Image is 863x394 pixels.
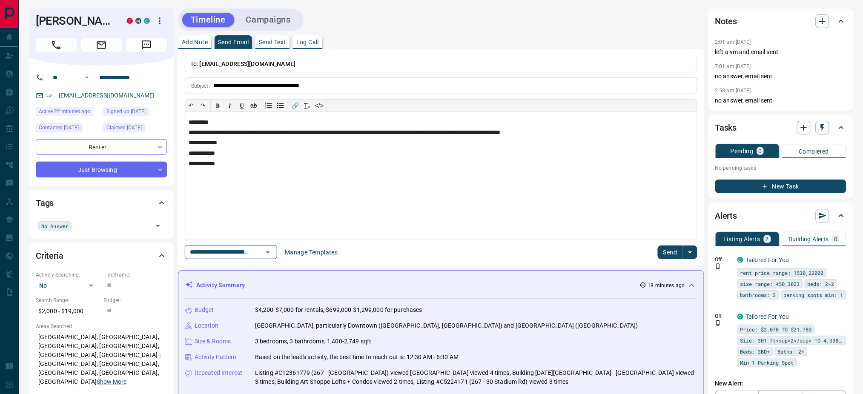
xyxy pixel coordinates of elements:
p: Actively Searching: [36,271,99,279]
p: Listing Alerts [723,236,760,242]
button: Numbered list [263,100,275,111]
p: 18 minutes ago [648,282,685,289]
button: Open [82,72,92,83]
button: 𝐁 [212,100,224,111]
button: Show More [97,377,126,386]
p: New Alert: [715,379,846,388]
span: bathrooms: 2 [740,291,776,299]
div: Sat Aug 30 2025 [36,123,99,135]
button: ↷ [197,100,209,111]
p: 0 [759,148,762,154]
button: ↶ [185,100,197,111]
p: No pending tasks [715,162,846,174]
p: Completed [799,148,829,154]
p: Building Alerts [788,236,829,242]
div: Tasks [715,117,846,138]
p: $2,000 - $19,000 [36,304,99,318]
span: No Answer [41,222,69,230]
button: 🔗 [290,100,301,111]
button: New Task [715,180,846,193]
span: Contacted [DATE] [39,123,79,132]
button: </> [313,100,325,111]
button: Timeline [182,13,234,27]
p: no answer, email sent [715,72,846,81]
p: 0 [834,236,837,242]
p: 3 bedrooms, 3 bathrooms, 1,400-2,749 sqft [255,337,371,346]
span: beds: 2-2 [808,280,834,288]
span: Claimed [DATE] [106,123,142,132]
div: property.ca [127,18,133,24]
p: left a vm and email sent [715,48,846,57]
span: Baths: 2+ [778,347,805,356]
div: mrloft.ca [135,18,141,24]
a: Tailored For You [746,257,789,263]
p: Subject: [191,82,210,90]
button: 𝑰 [224,100,236,111]
span: Price: $2,070 TO $21,780 [740,325,812,334]
p: Off [715,312,732,320]
div: Notes [715,11,846,31]
h2: Tags [36,196,54,210]
h1: [PERSON_NAME] [36,14,114,28]
div: Alerts [715,206,846,226]
p: Timeframe: [103,271,167,279]
div: Activity Summary18 minutes ago [185,277,697,293]
div: Thu Feb 18 2021 [103,107,167,119]
p: Listing #C12361779 (267 - [GEOGRAPHIC_DATA]) viewed [GEOGRAPHIC_DATA] viewed 4 times, Building [D... [255,368,697,386]
p: Send Text [259,39,286,45]
p: no answer, email sent [715,96,846,105]
h2: Criteria [36,249,63,263]
p: Location [195,321,218,330]
div: Fri Feb 19 2021 [103,123,167,135]
span: rent price range: 1530,22000 [740,268,824,277]
div: Criteria [36,246,167,266]
button: Open [152,220,164,232]
p: Budget [195,305,214,314]
p: 2:01 am [DATE] [715,39,751,45]
p: Send Email [218,39,249,45]
p: Areas Searched: [36,323,167,330]
button: Manage Templates [280,246,343,259]
p: Based on the lead's activity, the best time to reach out is: 12:30 AM - 6:30 AM [255,353,459,362]
div: condos.ca [737,314,743,320]
p: Search Range: [36,297,99,304]
p: Add Note [182,39,208,45]
div: condos.ca [144,18,150,24]
div: Tue Oct 14 2025 [36,107,99,119]
button: Bullet list [275,100,287,111]
p: Budget: [103,297,167,304]
h2: Alerts [715,209,737,223]
div: No [36,279,99,292]
p: 7:01 am [DATE] [715,63,751,69]
button: Campaigns [238,13,299,27]
a: Tailored For You [746,313,789,320]
span: parking spots min: 1 [784,291,843,299]
button: Send [658,246,683,259]
p: 2:58 am [DATE] [715,88,751,94]
span: size range: 450,3023 [740,280,800,288]
p: 2 [766,236,769,242]
svg: Push Notification Only [715,263,721,269]
button: ab [248,100,260,111]
svg: Email Verified [47,93,53,99]
button: Open [262,246,274,258]
p: Repeated Interest [195,368,242,377]
span: Message [126,38,167,52]
p: [GEOGRAPHIC_DATA], particularly Downtown ([GEOGRAPHIC_DATA], [GEOGRAPHIC_DATA]) and [GEOGRAPHIC_D... [255,321,638,330]
span: Beds: 3BD+ [740,347,770,356]
svg: Push Notification Only [715,320,721,326]
s: ab [250,102,257,109]
p: Activity Pattern [195,353,236,362]
div: Renter [36,139,167,155]
div: split button [658,246,697,259]
div: Tags [36,193,167,213]
p: Activity Summary [196,281,245,290]
p: Pending [731,148,754,154]
div: Just Browsing [36,162,167,177]
p: Size & Rooms [195,337,231,346]
div: condos.ca [737,257,743,263]
button: 𝐔 [236,100,248,111]
button: T̲ₓ [301,100,313,111]
span: 𝐔 [240,102,244,109]
span: Size: 301 ft<sup>2</sup> TO 4,398 ft<sup>2</sup> [740,336,843,345]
